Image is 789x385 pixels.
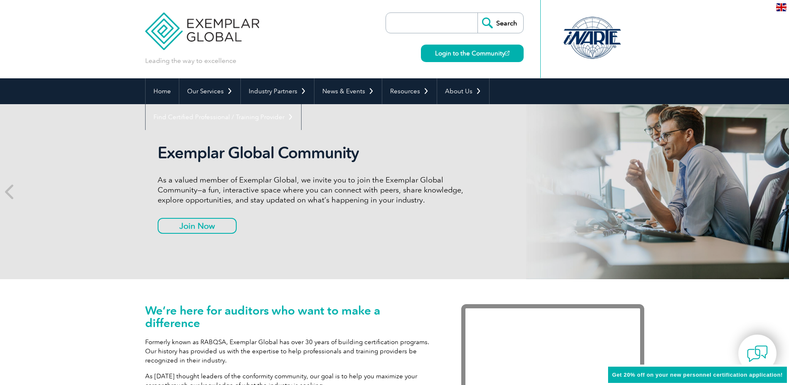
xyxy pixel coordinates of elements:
[145,337,436,365] p: Formerly known as RABQSA, Exemplar Global has over 30 years of building certification programs. O...
[158,143,470,162] h2: Exemplar Global Community
[477,13,523,33] input: Search
[421,45,524,62] a: Login to the Community
[314,78,382,104] a: News & Events
[241,78,314,104] a: Industry Partners
[505,51,510,55] img: open_square.png
[145,56,236,65] p: Leading the way to excellence
[382,78,437,104] a: Resources
[776,3,787,11] img: en
[146,104,301,130] a: Find Certified Professional / Training Provider
[437,78,489,104] a: About Us
[146,78,179,104] a: Home
[158,175,470,205] p: As a valued member of Exemplar Global, we invite you to join the Exemplar Global Community—a fun,...
[158,218,237,234] a: Join Now
[179,78,240,104] a: Our Services
[747,343,768,364] img: contact-chat.png
[612,372,783,378] span: Get 20% off on your new personnel certification application!
[145,304,436,329] h1: We’re here for auditors who want to make a difference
